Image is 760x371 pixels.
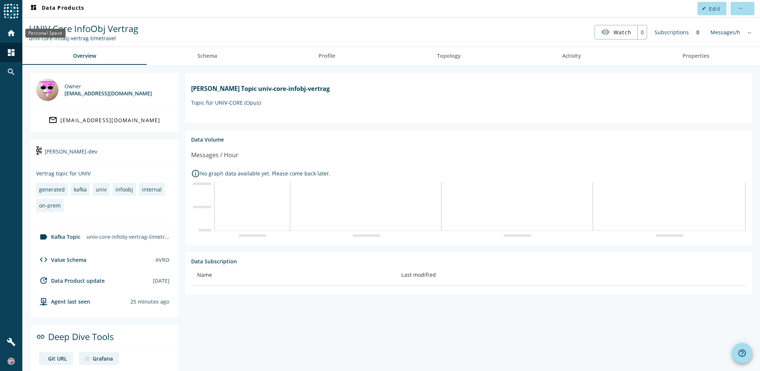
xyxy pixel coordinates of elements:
[7,358,15,365] img: 798d10c5a9f2a3eb89799e06e38493cd
[39,186,65,193] div: generated
[595,25,637,39] button: Watch
[562,53,581,58] span: Activity
[60,117,161,124] div: [EMAIL_ADDRESS][DOMAIN_NAME]
[36,170,172,177] div: Vertrag topic for UNIV
[74,186,87,193] div: kafka
[683,53,709,58] span: Properties
[39,232,48,241] mat-icon: label
[697,2,726,15] button: Edit
[637,25,647,39] div: 0
[693,25,703,39] div: 0
[83,230,172,243] div: univ-core-infobj-vertrag-timetravel
[702,6,706,10] mat-icon: edit
[26,2,87,15] button: Data Products
[319,53,335,58] span: Profile
[39,255,48,264] mat-icon: code
[130,298,170,305] div: Agents typically reports every 15min to 1h
[96,186,107,193] div: univ
[191,258,746,265] div: Data Subscription
[93,355,113,362] div: Grafana
[614,26,631,39] span: Watch
[4,4,19,19] img: spoud-logo.svg
[191,182,746,238] img: empty-metrics
[191,265,395,286] th: Name
[39,202,61,209] div: on-prem
[36,330,172,349] div: Deep Dive Tools
[7,337,16,346] mat-icon: build
[39,276,48,285] mat-icon: update
[36,255,86,264] div: Value Schema
[115,186,133,193] div: infoobj
[29,35,138,42] div: Kafka Topic: univ-core-infobj-vertrag-timetravel
[709,5,721,12] span: Edit
[36,145,172,164] div: [PERSON_NAME]-dev
[191,169,200,178] i: info_outline
[707,25,744,39] div: Messages/h
[191,99,746,106] p: Topic für UNIV-CORE (Opus)
[36,113,172,127] a: [EMAIL_ADDRESS][DOMAIN_NAME]
[73,53,96,58] span: Overview
[7,67,16,76] mat-icon: search
[153,277,170,284] div: [DATE]
[7,29,16,38] mat-icon: home
[437,53,461,58] span: Topology
[36,332,45,341] mat-icon: link
[64,83,152,90] div: Owner
[48,115,57,124] mat-icon: mail_outline
[36,297,90,306] div: agent-env-test
[25,29,66,38] div: Personal Space
[744,25,755,39] div: No information
[64,90,152,97] div: [EMAIL_ADDRESS][DOMAIN_NAME]
[39,352,73,365] a: deep dive imageGit URL
[738,6,742,10] mat-icon: more_horiz
[601,28,610,37] mat-icon: visibility
[85,356,90,362] img: deep dive image
[7,48,16,57] mat-icon: dashboard
[191,165,746,182] div: No graph data available yet. Please come back later.
[36,146,42,155] img: kafka-dev
[191,136,746,143] div: Data Volume
[651,25,693,39] div: Subscriptions
[29,4,38,13] mat-icon: dashboard
[36,232,80,241] div: Kafka Topic
[142,186,162,193] div: internal
[36,276,105,285] div: Data Product update
[29,4,84,13] span: Data Products
[155,256,170,263] div: AVRO
[395,265,746,286] th: Last modified
[48,355,67,362] div: Git URL
[738,349,747,358] mat-icon: help_outline
[191,85,746,93] h1: [PERSON_NAME] Topic univ-core-infobj-vertrag
[191,150,238,160] div: Messages / Hour
[79,352,119,365] a: deep dive imageGrafana
[197,53,217,58] span: Schema
[36,79,58,101] img: phoenix@mobi.ch
[29,22,138,35] span: UNIV Core InfoObj Vertrag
